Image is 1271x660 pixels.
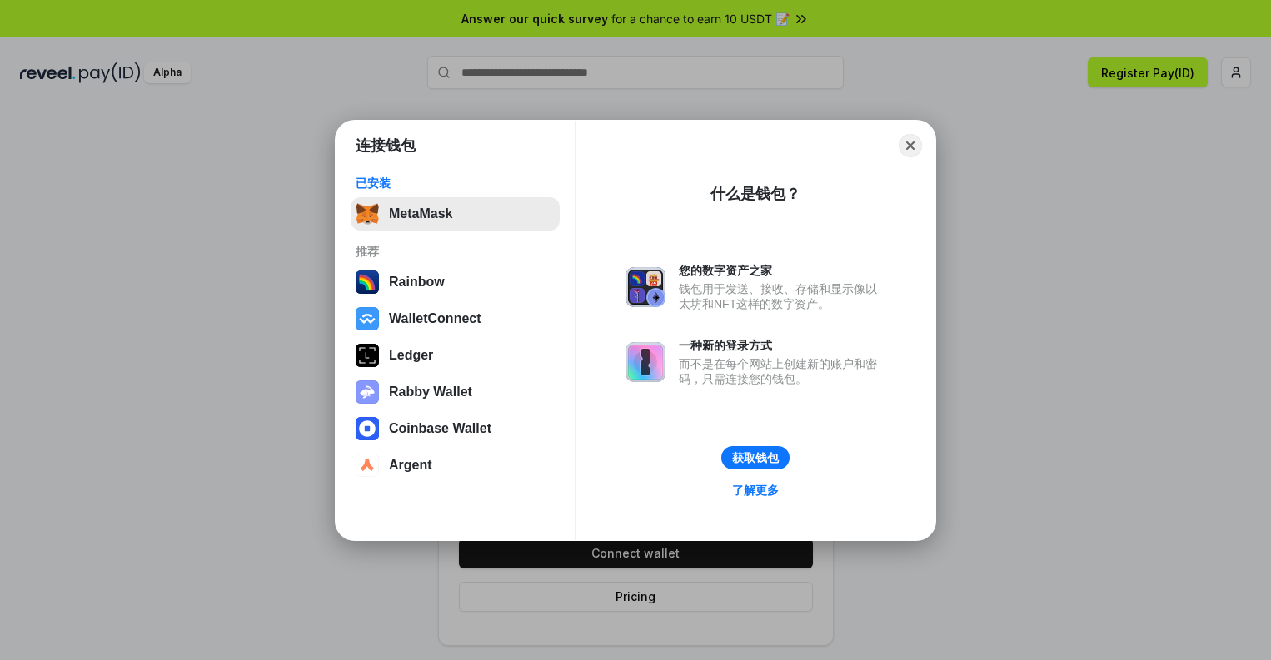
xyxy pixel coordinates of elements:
button: 获取钱包 [721,446,790,469]
button: WalletConnect [351,302,560,335]
div: Argent [389,458,432,473]
div: WalletConnect [389,311,481,326]
button: Close [899,134,922,157]
img: svg+xml,%3Csvg%20xmlns%3D%22http%3A%2F%2Fwww.w3.org%2F2000%2Fsvg%22%20width%3D%2228%22%20height%3... [356,344,379,367]
div: 获取钱包 [732,450,779,465]
div: 一种新的登录方式 [679,338,885,353]
img: svg+xml,%3Csvg%20width%3D%2228%22%20height%3D%2228%22%20viewBox%3D%220%200%2028%2028%22%20fill%3D... [356,417,379,440]
img: svg+xml,%3Csvg%20width%3D%22120%22%20height%3D%22120%22%20viewBox%3D%220%200%20120%20120%22%20fil... [356,270,379,294]
button: Ledger [351,339,560,372]
img: svg+xml,%3Csvg%20fill%3D%22none%22%20height%3D%2233%22%20viewBox%3D%220%200%2035%2033%22%20width%... [356,202,379,226]
div: Rabby Wallet [389,385,472,399]
div: 钱包用于发送、接收、存储和显示像以太坊和NFT这样的数字资产。 [679,281,885,311]
div: 而不是在每个网站上创建新的账户和密码，只需连接您的钱包。 [679,356,885,386]
img: svg+xml,%3Csvg%20xmlns%3D%22http%3A%2F%2Fwww.w3.org%2F2000%2Fsvg%22%20fill%3D%22none%22%20viewBox... [626,342,665,382]
img: svg+xml,%3Csvg%20width%3D%2228%22%20height%3D%2228%22%20viewBox%3D%220%200%2028%2028%22%20fill%3D... [356,454,379,477]
img: svg+xml,%3Csvg%20xmlns%3D%22http%3A%2F%2Fwww.w3.org%2F2000%2Fsvg%22%20fill%3D%22none%22%20viewBox... [356,380,379,404]
div: Rainbow [389,275,445,290]
button: Argent [351,449,560,482]
div: 什么是钱包？ [710,184,800,204]
img: svg+xml,%3Csvg%20xmlns%3D%22http%3A%2F%2Fwww.w3.org%2F2000%2Fsvg%22%20fill%3D%22none%22%20viewBox... [626,267,665,307]
div: 已安装 [356,176,555,191]
a: 了解更多 [722,479,789,501]
button: Coinbase Wallet [351,412,560,445]
button: MetaMask [351,197,560,231]
h1: 连接钱包 [356,136,416,156]
button: Rainbow [351,265,560,299]
div: 了解更多 [732,483,779,498]
div: Coinbase Wallet [389,421,491,436]
button: Rabby Wallet [351,375,560,409]
div: MetaMask [389,206,452,221]
div: 推荐 [356,244,555,259]
div: 您的数字资产之家 [679,263,885,278]
div: Ledger [389,348,433,363]
img: svg+xml,%3Csvg%20width%3D%2228%22%20height%3D%2228%22%20viewBox%3D%220%200%2028%2028%22%20fill%3D... [356,307,379,330]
